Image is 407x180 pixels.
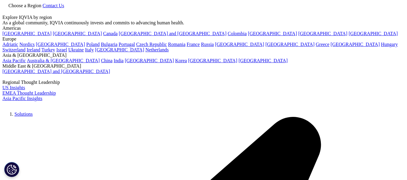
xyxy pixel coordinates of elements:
[41,47,55,52] a: Turkey
[119,31,226,36] a: [GEOGRAPHIC_DATA] and [GEOGRAPHIC_DATA]
[146,47,169,52] a: Netherlands
[265,42,315,47] a: [GEOGRAPHIC_DATA]
[2,96,42,101] a: Asia Pacific Insights
[168,42,186,47] a: Romania
[2,36,405,42] div: Europe
[188,58,237,63] a: [GEOGRAPHIC_DATA]
[2,80,405,85] div: Regional Thought Leadership
[316,42,329,47] a: Greece
[2,63,405,69] div: Middle East & [GEOGRAPHIC_DATA]
[187,42,200,47] a: France
[2,85,25,90] a: US Insights
[68,47,84,52] a: Ukraine
[19,42,35,47] a: Nordics
[4,162,19,177] button: Cookie Settings
[239,58,288,63] a: [GEOGRAPHIC_DATA]
[248,31,297,36] a: [GEOGRAPHIC_DATA]
[86,42,99,47] a: Poland
[215,42,264,47] a: [GEOGRAPHIC_DATA]
[2,58,26,63] a: Asia Pacific
[56,47,67,52] a: Israel
[2,26,405,31] div: Americas
[381,42,398,47] a: Hungary
[14,111,33,117] a: Solutions
[175,58,187,63] a: Korea
[119,42,135,47] a: Portugal
[201,42,214,47] a: Russia
[228,31,247,36] a: Colombia
[85,47,94,52] a: Italy
[330,42,380,47] a: [GEOGRAPHIC_DATA]
[53,31,102,36] a: [GEOGRAPHIC_DATA]
[125,58,174,63] a: [GEOGRAPHIC_DATA]
[101,58,112,63] a: China
[2,42,18,47] a: Adriatic
[2,47,25,52] a: Switzerland
[2,15,405,20] div: Explore IQVIA by region
[8,3,41,8] span: Choose a Region
[349,31,398,36] a: [GEOGRAPHIC_DATA]
[114,58,124,63] a: India
[103,31,117,36] a: Canada
[298,31,347,36] a: [GEOGRAPHIC_DATA]
[2,53,405,58] div: Asia & [GEOGRAPHIC_DATA]
[2,20,405,26] div: As a global community, IQVIA continuously invests and commits to advancing human health.
[2,90,56,96] a: EMEA Thought Leadership
[27,58,100,63] a: Australia & [GEOGRAPHIC_DATA]
[2,31,52,36] a: [GEOGRAPHIC_DATA]
[101,42,117,47] a: Bulgaria
[2,69,110,74] a: [GEOGRAPHIC_DATA] and [GEOGRAPHIC_DATA]
[27,47,40,52] a: Ireland
[95,47,144,52] a: [GEOGRAPHIC_DATA]
[36,42,85,47] a: [GEOGRAPHIC_DATA]
[136,42,167,47] a: Czech Republic
[42,3,64,8] a: Contact Us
